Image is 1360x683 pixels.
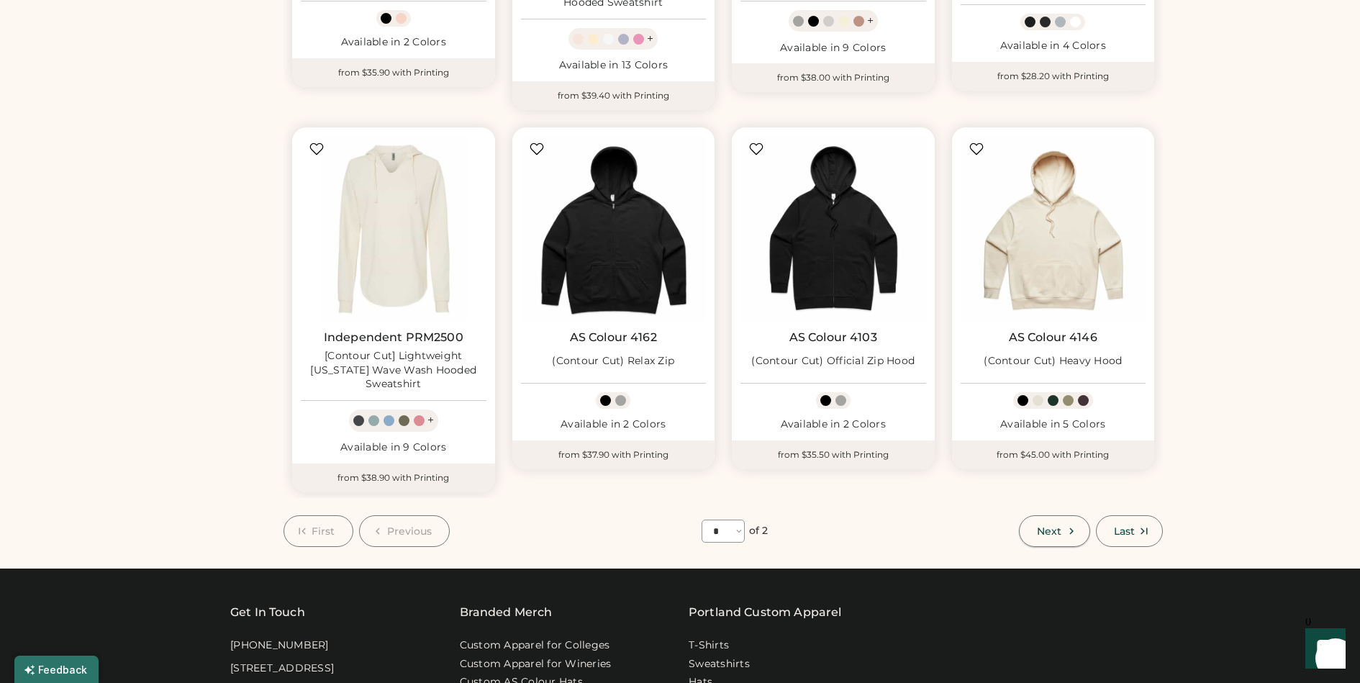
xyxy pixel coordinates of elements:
div: (Contour Cut) Official Zip Hood [751,354,915,368]
div: (Contour Cut) Relax Zip [552,354,674,368]
iframe: Front Chat [1292,618,1354,680]
div: from $45.00 with Printing [952,440,1155,469]
div: from $35.90 with Printing [292,58,495,87]
div: from $38.00 with Printing [732,63,935,92]
a: Independent PRM2500 [324,330,463,345]
img: Independent Trading Co. PRM2500 [Contour Cut] Lightweight California Wave Wash Hooded Sweatshirt [301,136,486,322]
div: + [867,13,874,29]
a: AS Colour 4162 [570,330,657,345]
div: from $39.40 with Printing [512,81,715,110]
a: Custom Apparel for Wineries [460,657,612,671]
div: of 2 [749,524,768,538]
div: Available in 2 Colors [301,35,486,50]
div: Available in 9 Colors [301,440,486,455]
img: AS Colour 4103 (Contour Cut) Official Zip Hood [740,136,926,322]
div: + [647,31,653,47]
button: Last [1096,515,1163,547]
button: First [284,515,353,547]
button: Next [1019,515,1089,547]
div: from $35.50 with Printing [732,440,935,469]
div: Available in 4 Colors [961,39,1146,53]
div: [PHONE_NUMBER] [230,638,329,653]
a: T-Shirts [689,638,729,653]
span: Next [1037,526,1061,536]
a: Custom Apparel for Colleges [460,638,610,653]
span: Last [1114,526,1135,536]
div: Branded Merch [460,604,553,621]
div: Available in 5 Colors [961,417,1146,432]
div: from $28.20 with Printing [952,62,1155,91]
div: from $38.90 with Printing [292,463,495,492]
button: Previous [359,515,450,547]
div: + [427,412,434,428]
img: AS Colour 4146 (Contour Cut) Heavy Hood [961,136,1146,322]
a: Portland Custom Apparel [689,604,841,621]
a: AS Colour 4146 [1009,330,1097,345]
div: (Contour Cut) Heavy Hood [984,354,1122,368]
div: Available in 13 Colors [521,58,707,73]
a: Sweatshirts [689,657,750,671]
span: Previous [387,526,432,536]
div: [Contour Cut] Lightweight [US_STATE] Wave Wash Hooded Sweatshirt [301,349,486,392]
span: First [312,526,335,536]
div: Available in 2 Colors [740,417,926,432]
div: Available in 9 Colors [740,41,926,55]
img: AS Colour 4162 (Contour Cut) Relax Zip [521,136,707,322]
a: AS Colour 4103 [789,330,877,345]
div: Get In Touch [230,604,305,621]
div: Available in 2 Colors [521,417,707,432]
div: from $37.90 with Printing [512,440,715,469]
div: [STREET_ADDRESS] [230,661,334,676]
